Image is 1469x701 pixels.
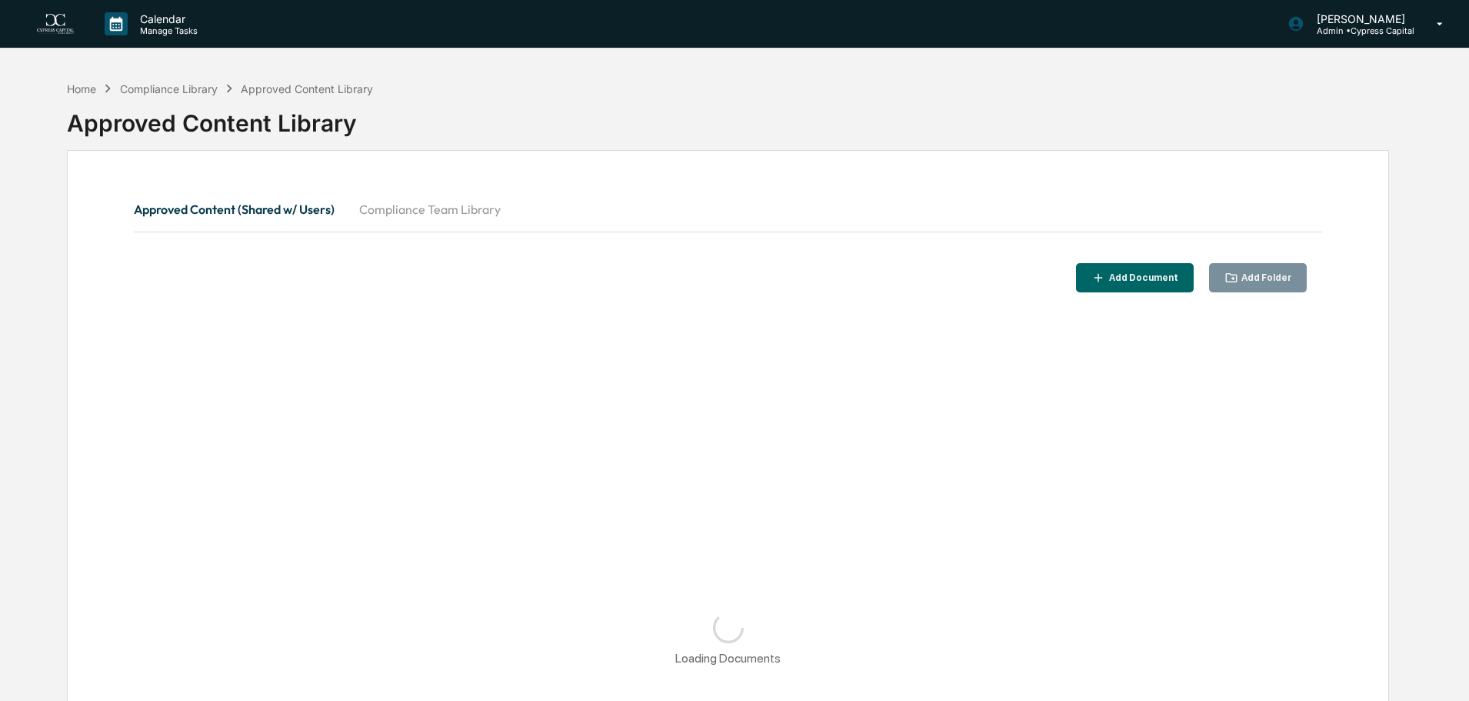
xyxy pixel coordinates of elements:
[1209,263,1307,293] button: Add Folder
[347,191,513,228] button: Compliance Team Library
[67,97,1389,137] div: Approved Content Library
[120,82,218,95] div: Compliance Library
[241,82,373,95] div: Approved Content Library
[1238,272,1291,283] div: Add Folder
[128,25,205,36] p: Manage Tasks
[1106,272,1178,283] div: Add Document
[67,82,96,95] div: Home
[1304,12,1414,25] p: [PERSON_NAME]
[134,191,1322,228] div: secondary tabs example
[1076,263,1194,293] button: Add Document
[675,651,781,666] div: Loading Documents
[1304,25,1414,36] p: Admin • Cypress Capital
[37,14,74,35] img: logo
[128,12,205,25] p: Calendar
[134,191,347,228] button: Approved Content (Shared w/ Users)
